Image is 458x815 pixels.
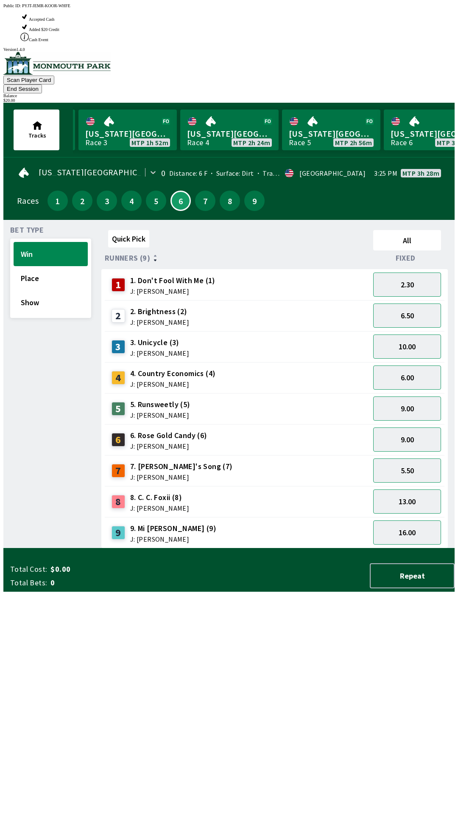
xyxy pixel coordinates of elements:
[85,128,170,139] span: [US_STATE][GEOGRAPHIC_DATA]
[180,110,279,150] a: [US_STATE][GEOGRAPHIC_DATA]Race 4MTP 2h 24m
[105,255,150,261] span: Runners (9)
[130,443,207,450] span: J: [PERSON_NAME]
[130,306,189,317] span: 2. Brightness (2)
[373,230,441,250] button: All
[187,139,209,146] div: Race 4
[130,412,190,419] span: J: [PERSON_NAME]
[14,110,59,150] button: Tracks
[373,304,441,328] button: 6.50
[112,495,125,509] div: 8
[401,404,414,413] span: 9.00
[233,139,270,146] span: MTP 2h 24m
[373,334,441,359] button: 10.00
[130,275,215,286] span: 1. Don't Fool With Me (1)
[10,564,47,574] span: Total Cost:
[29,17,54,22] span: Accepted Cash
[130,461,233,472] span: 7. [PERSON_NAME]'s Song (7)
[148,198,164,204] span: 5
[85,139,107,146] div: Race 3
[3,84,42,93] button: End Session
[14,266,88,290] button: Place
[72,191,92,211] button: 2
[50,564,184,574] span: $0.00
[121,191,142,211] button: 4
[29,37,48,42] span: Cash Event
[289,139,311,146] div: Race 5
[50,578,184,588] span: 0
[3,3,455,8] div: Public ID:
[401,435,414,444] span: 9.00
[373,520,441,545] button: 16.00
[130,399,190,410] span: 5. Runsweetly (5)
[373,489,441,514] button: 13.00
[335,139,372,146] span: MTP 2h 56m
[21,273,81,283] span: Place
[28,132,46,139] span: Tracks
[112,340,125,354] div: 3
[112,371,125,385] div: 4
[373,365,441,390] button: 6.00
[195,191,215,211] button: 7
[289,128,374,139] span: [US_STATE][GEOGRAPHIC_DATA]
[373,273,441,297] button: 2.30
[399,528,416,537] span: 16.00
[130,288,215,295] span: J: [PERSON_NAME]
[244,191,265,211] button: 9
[396,255,416,261] span: Fixed
[130,430,207,441] span: 6. Rose Gold Candy (6)
[220,191,240,211] button: 8
[173,199,188,203] span: 6
[14,290,88,315] button: Show
[130,505,189,511] span: J: [PERSON_NAME]
[282,110,380,150] a: [US_STATE][GEOGRAPHIC_DATA]Race 5MTP 2h 56m
[373,458,441,483] button: 5.50
[399,342,416,351] span: 10.00
[130,492,189,503] span: 8. C. C. Foxii (8)
[3,52,111,75] img: venue logo
[112,402,125,416] div: 5
[370,254,444,262] div: Fixed
[130,337,189,348] span: 3. Unicycle (3)
[246,198,263,204] span: 9
[374,170,397,177] span: 3:25 PM
[78,110,177,150] a: [US_STATE][GEOGRAPHIC_DATA]Race 3MTP 1h 52m
[123,198,140,204] span: 4
[21,249,81,259] span: Win
[130,523,216,534] span: 9. Mi [PERSON_NAME] (9)
[373,427,441,452] button: 9.00
[50,198,66,204] span: 1
[47,191,68,211] button: 1
[391,139,413,146] div: Race 6
[3,98,455,103] div: $ 20.00
[112,526,125,540] div: 9
[22,3,70,8] span: PYJT-JEMR-KOOR-WHFE
[112,278,125,292] div: 1
[401,466,414,475] span: 5.50
[39,169,165,176] span: [US_STATE][GEOGRAPHIC_DATA]
[3,76,54,84] button: Scan Player Card
[130,319,189,326] span: J: [PERSON_NAME]
[130,536,216,542] span: J: [PERSON_NAME]
[130,368,216,379] span: 4. Country Economics (4)
[130,474,233,481] span: J: [PERSON_NAME]
[373,396,441,421] button: 9.00
[377,571,447,581] span: Repeat
[3,47,455,52] div: Version 1.4.0
[299,170,366,177] div: [GEOGRAPHIC_DATA]
[14,242,88,266] button: Win
[29,27,59,32] span: Added $20 Credit
[169,169,207,177] span: Distance: 6 F
[10,578,47,588] span: Total Bets:
[401,280,414,289] span: 2.30
[10,227,44,233] span: Bet Type
[370,563,455,588] button: Repeat
[130,350,189,357] span: J: [PERSON_NAME]
[3,93,455,98] div: Balance
[99,198,115,204] span: 3
[130,381,216,388] span: J: [PERSON_NAME]
[108,230,149,247] button: Quick Pick
[170,191,191,211] button: 6
[402,170,439,177] span: MTP 3h 28m
[399,497,416,506] span: 13.00
[197,198,213,204] span: 7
